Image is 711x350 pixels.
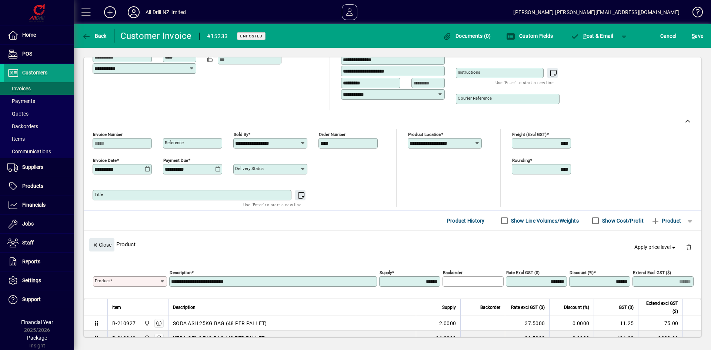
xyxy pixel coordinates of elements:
a: Products [4,177,74,196]
mat-label: Supply [380,270,392,275]
span: SODA ASH 25KG BAG (48 PER PALLET) [173,320,267,327]
mat-label: Extend excl GST ($) [633,270,671,275]
a: Reports [4,253,74,271]
span: Reports [22,259,40,264]
mat-label: Rounding [512,158,530,163]
mat-label: Product [95,278,110,283]
span: Back [82,33,107,39]
button: Apply price level [631,241,680,254]
a: Knowledge Base [687,1,702,26]
a: Quotes [4,107,74,120]
span: 2.0000 [439,320,456,327]
div: Customer Invoice [120,30,192,42]
span: Invoices [7,86,31,91]
span: Support [22,296,41,302]
div: All Drill NZ limited [146,6,186,18]
span: Settings [22,277,41,283]
a: Backorders [4,120,74,133]
label: Show Line Volumes/Weights [510,217,579,224]
td: 0.0000 [549,316,594,331]
app-page-header-button: Back [74,29,115,43]
span: Products [22,183,43,189]
a: Home [4,26,74,44]
td: 424.80 [594,331,638,346]
mat-label: Backorder [443,270,463,275]
button: Back [80,29,109,43]
button: Close [89,238,114,251]
span: Suppliers [22,164,43,170]
span: Description [173,303,196,311]
span: All Drill NZ Limited [142,334,151,342]
mat-label: Description [170,270,191,275]
mat-label: Instructions [458,70,480,75]
span: POS [22,51,32,57]
label: Show Cost/Profit [601,217,644,224]
span: Items [7,136,25,142]
span: Rate excl GST ($) [511,303,545,311]
span: Close [92,239,111,251]
span: P [583,33,587,39]
span: Unposted [240,34,263,39]
button: Save [690,29,705,43]
div: #15233 [207,30,228,42]
button: Delete [680,238,698,256]
span: Customers [22,70,47,76]
span: Financial Year [21,319,53,325]
a: Suppliers [4,158,74,177]
a: Items [4,133,74,145]
span: Discount (%) [564,303,589,311]
button: Product [647,214,685,227]
button: Cancel [658,29,678,43]
span: Extend excl GST ($) [643,299,678,316]
mat-label: Payment due [163,158,188,163]
td: 75.00 [638,316,682,331]
mat-label: Discount (%) [570,270,594,275]
button: Documents (0) [441,29,493,43]
a: Invoices [4,82,74,95]
span: Backorders [7,123,38,129]
span: S [692,33,695,39]
span: Jobs [22,221,34,227]
span: Package [27,335,47,341]
button: Product History [444,214,488,227]
td: 2832.00 [638,331,682,346]
mat-hint: Use 'Enter' to start a new line [243,200,301,209]
mat-label: Sold by [234,132,248,137]
div: 29.5000 [510,334,545,342]
span: 96.0000 [436,334,456,342]
a: Payments [4,95,74,107]
div: B-212868 [112,334,136,342]
span: ave [692,30,703,42]
span: Apply price level [634,243,677,251]
td: 11.25 [594,316,638,331]
a: POS [4,45,74,63]
button: Custom Fields [504,29,555,43]
span: All Drill NZ Limited [142,319,151,327]
a: Settings [4,271,74,290]
mat-label: Courier Reference [458,96,492,101]
mat-label: Rate excl GST ($) [506,270,540,275]
span: XTRA-GEL 25KG BAG (48 PER PALLET) [173,334,266,342]
div: B-210927 [112,320,136,327]
span: GST ($) [619,303,634,311]
mat-label: Invoice number [93,132,123,137]
span: Product [651,215,681,227]
a: Support [4,290,74,309]
span: Custom Fields [506,33,553,39]
a: Financials [4,196,74,214]
td: 0.0000 [549,331,594,346]
span: Backorder [480,303,500,311]
button: Profile [122,6,146,19]
app-page-header-button: Delete [680,244,698,250]
div: [PERSON_NAME] [PERSON_NAME][EMAIL_ADDRESS][DOMAIN_NAME] [513,6,680,18]
span: Documents (0) [443,33,491,39]
span: Staff [22,240,34,246]
span: Quotes [7,111,29,117]
span: Communications [7,149,51,154]
mat-label: Invoice date [93,158,117,163]
span: Home [22,32,36,38]
div: 37.5000 [510,320,545,327]
button: Add [98,6,122,19]
mat-label: Freight (excl GST) [512,132,547,137]
div: Product [84,231,701,258]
